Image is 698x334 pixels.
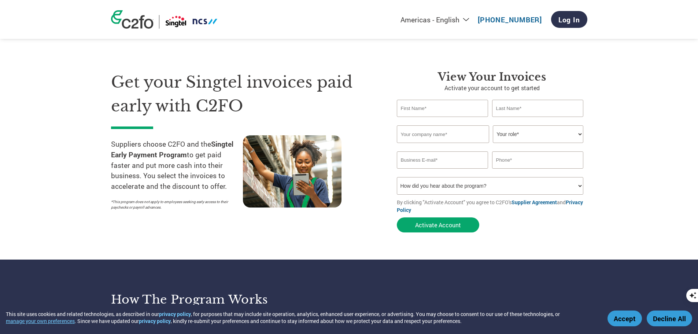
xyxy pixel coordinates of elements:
div: Invalid company name or company name is too long [397,144,584,148]
a: privacy policy [159,311,191,318]
button: Decline All [647,311,692,326]
button: Accept [607,311,642,326]
a: Supplier Agreement [512,199,557,206]
a: Privacy Policy [397,199,583,213]
h1: Get your Singtel invoices paid early with C2FO [111,70,375,118]
div: Inavlid Phone Number [492,169,584,174]
p: Activate your account to get started [397,84,587,92]
img: supply chain worker [243,135,341,208]
img: c2fo logo [111,10,154,29]
a: Log In [551,11,587,28]
div: Invalid last name or last name is too long [492,118,584,122]
a: [PHONE_NUMBER] [478,15,542,24]
input: Your company name* [397,125,489,143]
input: Phone* [492,151,584,169]
h3: View Your Invoices [397,70,587,84]
input: Last Name* [492,100,584,117]
button: manage your own preferences [6,318,75,324]
p: *This program does not apply to employees seeking early access to their paychecks or payroll adva... [111,199,236,210]
strong: Singtel Early Payment Program [111,139,233,159]
select: Title/Role [493,125,583,143]
a: privacy policy [139,318,171,324]
img: Singtel [165,15,218,29]
div: Inavlid Email Address [397,169,488,174]
input: First Name* [397,100,488,117]
h3: How the program works [111,292,340,307]
input: Invalid Email format [397,151,488,169]
button: Activate Account [397,217,479,232]
p: By clicking "Activate Account" you agree to C2FO's and [397,198,587,214]
div: This site uses cookies and related technologies, as described in our , for purposes that may incl... [6,311,597,324]
p: Suppliers choose C2FO and the to get paid faster and put more cash into their business. You selec... [111,139,243,192]
div: Invalid first name or first name is too long [397,118,488,122]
